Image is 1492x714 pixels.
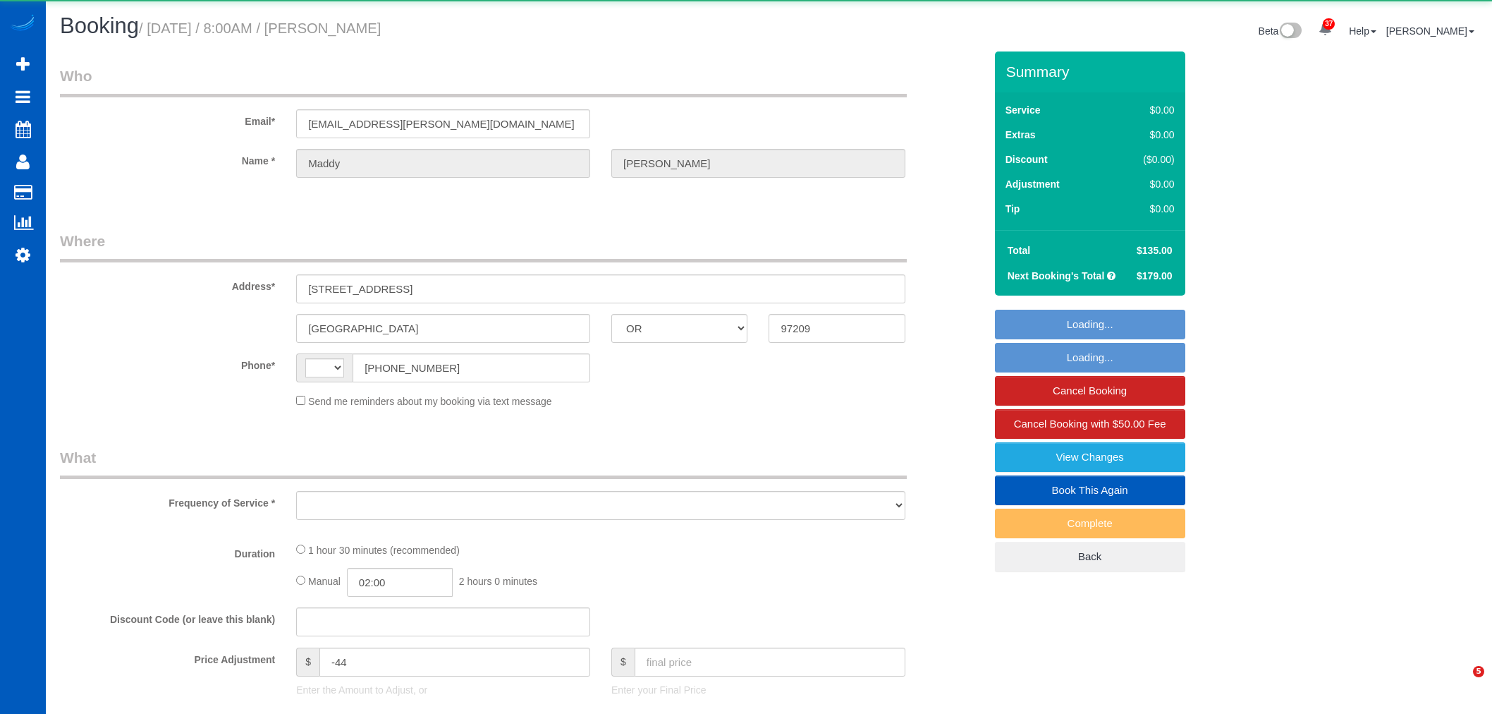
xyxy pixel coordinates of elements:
span: $ [296,648,319,677]
span: 37 [1323,18,1335,30]
label: Discount Code (or leave this blank) [49,607,286,627]
div: $0.00 [1114,177,1175,191]
div: $0.00 [1114,103,1175,117]
small: / [DATE] / 8:00AM / [PERSON_NAME] [139,20,381,36]
span: 5 [1473,666,1484,677]
label: Adjustment [1005,177,1060,191]
label: Email* [49,109,286,128]
p: Enter the Amount to Adjust, or [296,683,590,697]
input: Zip Code* [769,314,905,343]
input: final price [635,648,905,677]
label: Frequency of Service * [49,491,286,510]
a: Cancel Booking [995,376,1185,406]
div: ($0.00) [1114,152,1175,167]
img: Automaid Logo [8,14,37,34]
span: 1 hour 30 minutes (recommended) [308,545,460,556]
legend: What [60,447,907,479]
img: New interface [1278,23,1302,41]
strong: Total [1008,245,1030,256]
input: First Name* [296,149,590,178]
a: Help [1349,25,1376,37]
label: Extras [1005,128,1036,142]
iframe: Intercom live chat [1444,666,1478,700]
legend: Where [60,231,907,262]
span: Cancel Booking with $50.00 Fee [1014,418,1166,430]
label: Tip [1005,202,1020,216]
p: Enter your Final Price [611,683,905,697]
input: Last Name* [611,149,905,178]
span: Send me reminders about my booking via text message [308,396,552,407]
span: 2 hours 0 minutes [459,576,537,587]
div: $0.00 [1114,128,1175,142]
label: Duration [49,542,286,561]
span: Booking [60,13,139,38]
span: $135.00 [1137,245,1173,256]
label: Name * [49,149,286,168]
a: Cancel Booking with $50.00 Fee [995,409,1185,439]
label: Discount [1005,152,1048,167]
div: $0.00 [1114,202,1175,216]
span: $179.00 [1137,270,1173,282]
a: 37 [1311,14,1339,45]
span: $ [611,648,635,677]
a: [PERSON_NAME] [1386,25,1474,37]
legend: Who [60,66,907,97]
span: Manual [308,576,341,587]
a: Book This Again [995,476,1185,505]
strong: Next Booking's Total [1008,270,1105,282]
h3: Summary [1006,63,1178,80]
a: View Changes [995,442,1185,472]
label: Price Adjustment [49,648,286,667]
label: Service [1005,103,1041,117]
input: Email* [296,109,590,138]
label: Address* [49,274,286,294]
input: City* [296,314,590,343]
a: Beta [1259,25,1302,37]
input: Phone* [353,353,590,382]
label: Phone* [49,353,286,373]
a: Back [995,542,1185,571]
